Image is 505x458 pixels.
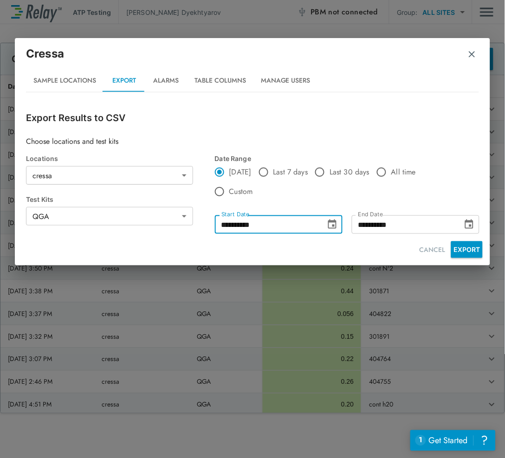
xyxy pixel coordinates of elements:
[358,211,383,218] label: End Date
[26,207,193,226] div: QGA
[229,186,253,197] span: Custom
[253,70,318,92] button: Manage Users
[460,215,479,234] button: Choose date, selected date is Sep 1, 2025
[187,70,253,92] button: Table Columns
[26,166,193,185] div: cressa
[273,167,308,178] span: Last 7 days
[416,241,449,258] button: CANCEL
[26,111,479,125] p: Export Results to CSV
[229,167,252,178] span: [DATE]
[467,50,477,59] img: Remove
[145,70,187,92] button: Alarms
[215,155,441,162] div: Date Range
[26,70,104,92] button: Sample Locations
[221,211,249,218] label: Start Date
[410,430,496,451] iframe: Resource center
[104,70,145,92] button: Export
[391,167,416,178] span: All time
[451,241,483,258] button: EXPORT
[330,167,369,178] span: Last 30 days
[323,215,342,234] button: Choose date, selected date is Sep 1, 2025
[26,155,215,162] div: Locations
[26,195,215,203] div: Test Kits
[26,45,64,62] p: Cressa
[26,136,479,147] p: Choose locations and test kits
